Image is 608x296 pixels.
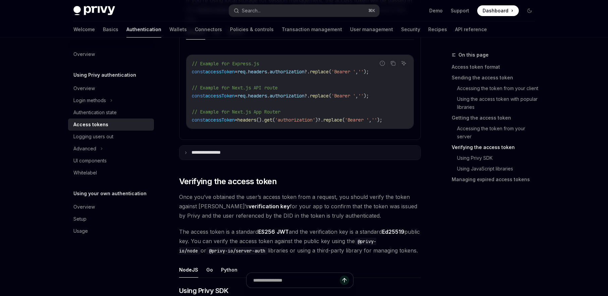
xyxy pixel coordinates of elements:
[282,21,342,38] a: Transaction management
[73,203,95,211] div: Overview
[68,106,154,119] a: Authentication state
[68,48,154,60] a: Overview
[73,169,97,177] div: Whitelabel
[452,142,540,153] a: Verifying the access token
[206,262,213,278] button: Go
[73,96,106,104] div: Login methods
[169,21,187,38] a: Wallets
[452,62,540,72] a: Access token format
[73,145,96,153] div: Advanced
[205,117,235,123] span: accessToken
[192,61,259,67] span: // Example for Express.js
[329,93,331,99] span: (
[73,227,88,235] div: Usage
[235,93,237,99] span: =
[73,157,107,165] div: UI components
[364,93,369,99] span: );
[377,117,382,123] span: );
[248,69,267,75] span: headers
[73,133,113,141] div: Logging users out
[245,69,248,75] span: .
[455,21,487,38] a: API reference
[270,93,305,99] span: authorization
[267,69,270,75] span: .
[305,69,310,75] span: ?.
[345,117,369,123] span: 'Bearer '
[103,21,118,38] a: Basics
[73,190,147,198] h5: Using your own authentication
[258,228,275,235] a: ES256
[458,51,489,59] span: On this page
[358,93,364,99] span: ''
[68,167,154,179] a: Whitelabel
[428,21,447,38] a: Recipes
[248,93,267,99] span: headers
[305,93,310,99] span: ?.
[401,21,420,38] a: Security
[73,108,117,117] div: Authentication state
[192,117,205,123] span: const
[68,131,154,143] a: Logging users out
[329,69,331,75] span: (
[192,93,205,99] span: const
[68,155,154,167] a: UI components
[355,69,358,75] span: ,
[237,117,256,123] span: headers
[378,59,387,68] button: Report incorrect code
[68,213,154,225] a: Setup
[429,7,443,14] a: Demo
[126,21,161,38] a: Authentication
[272,117,275,123] span: (
[369,117,372,123] span: ,
[310,93,329,99] span: replace
[315,117,323,123] span: )?.
[205,69,235,75] span: accessToken
[206,247,268,254] code: @privy-io/server-auth
[179,238,376,254] code: @privy-io/node
[275,117,315,123] span: 'authorization'
[179,227,421,255] span: The access token is a standard and the verification key is a standard public key. You can verify ...
[399,59,408,68] button: Ask AI
[229,5,379,17] button: Search...⌘K
[389,59,397,68] button: Copy the contents from the code block
[68,119,154,131] a: Access tokens
[364,69,369,75] span: );
[355,93,358,99] span: ,
[331,93,355,99] span: 'Bearer '
[452,174,540,185] a: Managing expired access tokens
[368,8,375,13] span: ⌘ K
[73,21,95,38] a: Welcome
[73,84,95,92] div: Overview
[358,69,364,75] span: ''
[457,94,540,113] a: Using the access token with popular libraries
[323,117,342,123] span: replace
[242,7,261,15] div: Search...
[342,117,345,123] span: (
[73,6,115,15] img: dark logo
[452,113,540,123] a: Getting the access token
[256,117,264,123] span: ().
[235,117,237,123] span: =
[237,93,245,99] span: req
[73,71,136,79] h5: Using Privy authentication
[451,7,469,14] a: Support
[264,117,272,123] span: get
[372,117,377,123] span: ''
[310,69,329,75] span: replace
[192,85,278,91] span: // Example for Next.js API route
[221,262,237,278] button: Python
[483,7,508,14] span: Dashboard
[235,69,237,75] span: =
[237,69,245,75] span: req
[457,123,540,142] a: Accessing the token from your server
[382,228,404,235] a: Ed25519
[277,228,289,235] a: JWT
[457,83,540,94] a: Accessing the token from your client
[179,192,421,220] span: Once you’ve obtained the user’s access token from a request, you should verify the token against ...
[73,121,108,129] div: Access tokens
[68,225,154,237] a: Usage
[195,21,222,38] a: Connectors
[73,215,87,223] div: Setup
[73,50,95,58] div: Overview
[457,163,540,174] a: Using JavaScript libraries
